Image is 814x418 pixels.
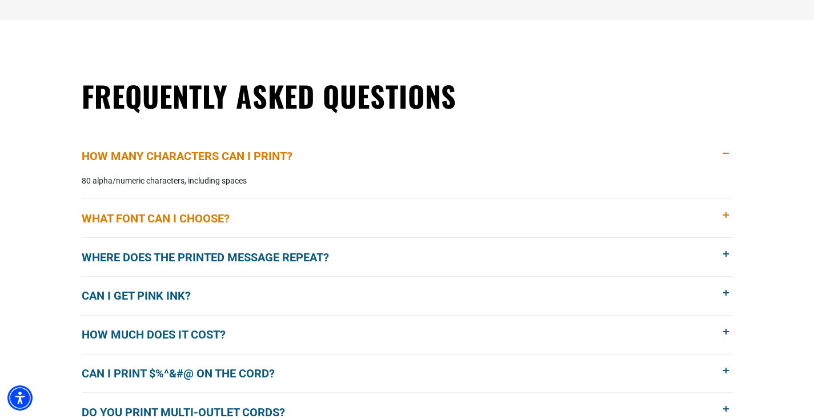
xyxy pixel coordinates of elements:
span: Can I print $%^&#@ on the cord? [82,365,292,382]
button: What font can I choose? [82,199,733,237]
button: How many characters can I print? [82,137,733,176]
button: How much does it cost? [82,316,733,354]
h2: Frequently Asked Questions [82,77,733,114]
p: 80 alpha/numeric characters, including spaces [82,175,733,187]
span: How much does it cost? [82,326,243,343]
button: Can I print $%^&#@ on the cord? [82,355,733,393]
span: What font can I choose? [82,210,247,227]
span: Where does the printed message repeat? [82,249,346,266]
button: Where does the printed message repeat? [82,238,733,276]
button: Can I get pink ink? [82,277,733,315]
div: Accessibility Menu [7,385,33,411]
span: Can I get pink ink? [82,287,208,304]
span: How many characters can I print? [82,148,310,165]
